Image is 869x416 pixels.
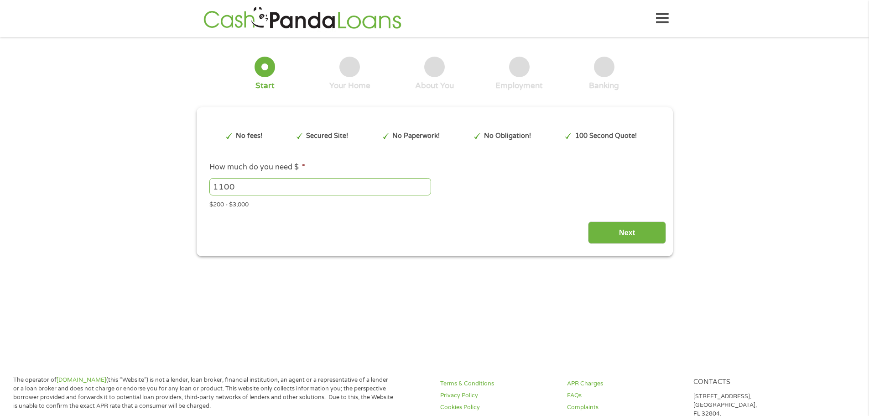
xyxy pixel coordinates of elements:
[589,81,619,91] div: Banking
[440,379,556,388] a: Terms & Conditions
[567,379,683,388] a: APR Charges
[209,197,659,210] div: $200 - $3,000
[495,81,543,91] div: Employment
[201,5,404,32] img: GetLoanNow Logo
[567,391,683,400] a: FAQs
[567,403,683,412] a: Complaints
[329,81,370,91] div: Your Home
[575,131,637,141] p: 100 Second Quote!
[57,376,106,384] a: [DOMAIN_NAME]
[255,81,275,91] div: Start
[440,403,556,412] a: Cookies Policy
[209,163,305,172] label: How much do you need $
[306,131,348,141] p: Secured Site!
[588,221,666,244] input: Next
[236,131,262,141] p: No fees!
[693,378,809,387] h4: Contacts
[13,376,394,411] p: The operator of (this “Website”) is not a lender, loan broker, financial institution, an agent or...
[484,131,531,141] p: No Obligation!
[415,81,454,91] div: About You
[440,391,556,400] a: Privacy Policy
[392,131,440,141] p: No Paperwork!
